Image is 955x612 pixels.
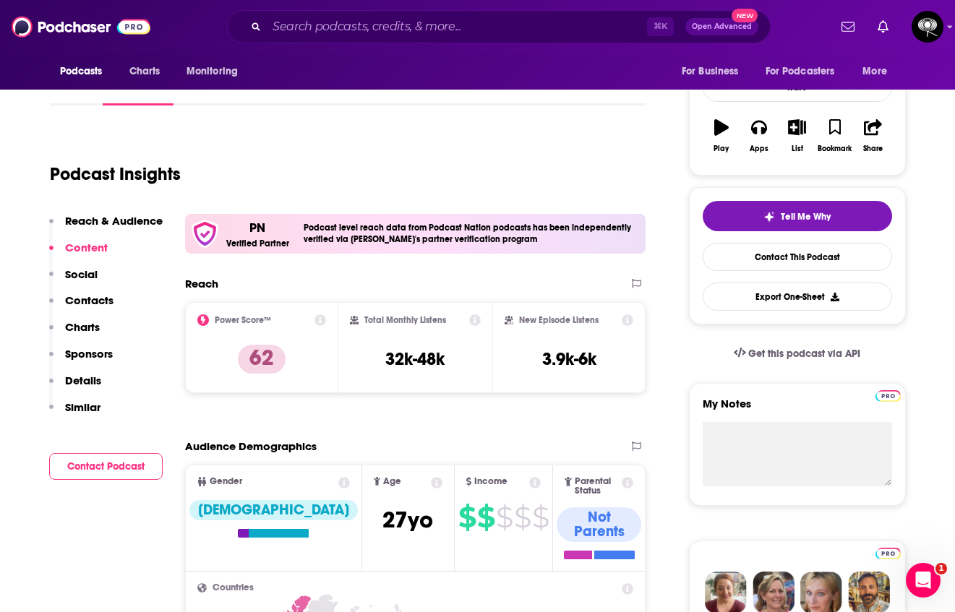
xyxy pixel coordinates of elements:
h2: Reach [185,277,218,290]
span: For Business [682,61,739,82]
div: Play [714,145,729,153]
div: Not Parents [557,507,641,542]
span: For Podcasters [766,61,835,82]
div: Search podcasts, credits, & more... [227,10,771,43]
button: Social [49,267,98,294]
button: open menu [176,58,257,85]
span: New [732,9,758,22]
img: tell me why sparkle [763,211,775,223]
div: List [792,145,803,153]
button: Charts [49,320,100,347]
span: Parental Status [575,477,620,496]
button: Bookmark [816,110,854,162]
img: Podchaser - Follow, Share and Rate Podcasts [12,13,150,40]
button: open menu [852,58,905,85]
img: verfied icon [191,220,219,248]
h3: 3.9k-6k [542,348,596,370]
span: $ [532,506,549,529]
div: Apps [750,145,768,153]
span: $ [458,506,476,529]
span: Open Advanced [692,23,752,30]
button: open menu [756,58,856,85]
a: Pro website [875,546,901,559]
a: Get this podcast via API [722,336,873,371]
span: Get this podcast via API [748,348,860,360]
span: 27 yo [382,506,433,534]
span: Age [383,477,401,486]
p: Similar [65,400,100,414]
span: More [862,61,887,82]
label: My Notes [703,397,892,422]
p: 62 [238,345,286,374]
span: Countries [213,583,254,592]
h2: Audience Demographics [185,439,317,453]
p: PN [249,220,265,236]
button: Open AdvancedNew [685,18,758,35]
button: List [778,110,815,162]
p: Details [65,374,101,387]
button: Apps [740,110,778,162]
input: Search podcasts, credits, & more... [267,15,647,38]
div: Share [863,145,883,153]
button: Play [703,110,740,162]
img: Podchaser Pro [875,548,901,559]
h2: Total Monthly Listens [364,315,446,325]
button: Sponsors [49,347,113,374]
button: Contact Podcast [49,453,163,480]
p: Sponsors [65,347,113,361]
p: Social [65,267,98,281]
button: Reach & Audience [49,214,163,241]
h4: Podcast level reach data from Podcast Nation podcasts has been independently verified via [PERSON... [304,223,641,244]
button: Contacts [49,293,114,320]
button: open menu [672,58,757,85]
p: Charts [65,320,100,334]
span: $ [496,506,513,529]
span: Monitoring [187,61,238,82]
img: Podchaser Pro [875,390,901,402]
button: Details [49,374,101,400]
span: Charts [129,61,160,82]
button: open menu [50,58,121,85]
button: Share [854,110,891,162]
img: User Profile [912,11,943,43]
div: [DEMOGRAPHIC_DATA] [189,500,358,520]
span: Gender [210,477,242,486]
h5: Verified Partner [226,239,289,248]
a: Charts [120,58,169,85]
a: Show notifications dropdown [836,14,860,39]
button: Content [49,241,108,267]
button: Export One-Sheet [703,283,892,311]
p: Contacts [65,293,114,307]
span: Tell Me Why [781,211,831,223]
p: Reach & Audience [65,214,163,228]
div: Bookmark [818,145,852,153]
button: Similar [49,400,100,427]
span: 1 [935,563,947,574]
span: Logged in as columbiapub [912,11,943,43]
h1: Podcast Insights [50,163,181,185]
h3: 32k-48k [385,348,445,370]
p: Content [65,241,108,254]
span: $ [514,506,531,529]
h2: Power Score™ [215,315,271,325]
button: tell me why sparkleTell Me Why [703,201,892,231]
span: $ [477,506,494,529]
iframe: Intercom live chat [906,563,941,598]
span: ⌘ K [647,17,674,36]
a: Show notifications dropdown [872,14,894,39]
a: Contact This Podcast [703,243,892,271]
h2: New Episode Listens [519,315,599,325]
span: Income [474,477,508,486]
span: Podcasts [60,61,103,82]
button: Show profile menu [912,11,943,43]
a: Pro website [875,388,901,402]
